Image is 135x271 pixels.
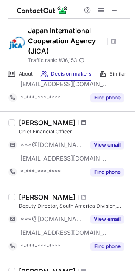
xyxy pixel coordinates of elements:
[90,215,124,223] button: Reveal Button
[20,80,109,88] span: [EMAIL_ADDRESS][DOMAIN_NAME]
[51,71,91,77] span: Decision makers
[19,71,33,77] span: About
[19,202,130,210] div: Deputy Director, South America Division, [GEOGRAPHIC_DATA] and the Caribbean Department
[17,5,68,15] img: ContactOut v5.3.10
[8,34,25,51] img: 92fe7ece15acd192769075154317f13c
[90,242,124,251] button: Reveal Button
[20,229,109,237] span: [EMAIL_ADDRESS][DOMAIN_NAME]
[110,71,127,77] span: Similar
[19,128,130,135] div: Chief Financial Officer
[19,193,76,201] div: [PERSON_NAME]
[20,141,85,149] span: ***@[DOMAIN_NAME]
[28,57,77,63] span: Traffic rank: # 36,153
[20,155,109,162] span: [EMAIL_ADDRESS][DOMAIN_NAME]
[20,215,85,223] span: ***@[DOMAIN_NAME]
[28,25,104,56] h1: Japan International Cooperation Agency (JICA)
[90,141,124,149] button: Reveal Button
[90,93,124,102] button: Reveal Button
[90,168,124,176] button: Reveal Button
[19,119,76,127] div: [PERSON_NAME]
